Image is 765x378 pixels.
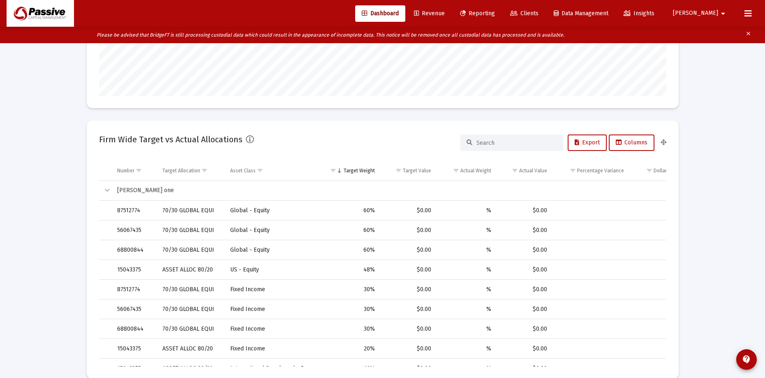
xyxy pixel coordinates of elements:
[327,206,375,215] div: 60%
[553,161,629,181] td: Column Percentage Variance
[673,10,718,17] span: [PERSON_NAME]
[636,226,688,234] div: $0.00
[111,299,157,319] td: 56067435
[395,167,402,174] span: Show filter options for column 'Target Value'
[99,161,666,366] div: Data grid
[97,32,564,38] i: Please be advised that BridgeFT is still processing custodial data which could result in the appe...
[162,167,200,174] div: Target Allocation
[157,339,225,359] td: ASSET ALLOC 80/20
[636,325,688,333] div: $0.00
[327,246,375,254] div: 60%
[616,139,647,146] span: Columns
[327,266,375,274] div: 48%
[742,355,751,364] mat-icon: contact_support
[503,246,548,254] div: $0.00
[386,305,431,313] div: $0.00
[257,167,263,174] span: Show filter options for column 'Asset Class'
[497,161,553,181] td: Column Actual Value
[330,167,336,174] span: Show filter options for column 'Target Weight'
[327,226,375,234] div: 60%
[201,167,208,174] span: Show filter options for column 'Target Allocation'
[453,5,502,22] a: Reporting
[636,345,688,353] div: $0.00
[443,305,491,313] div: %
[403,167,431,174] div: Target Value
[609,135,654,151] button: Columns
[224,280,321,299] td: Fixed Income
[224,240,321,260] td: Global - Equity
[344,167,375,174] div: Target Weight
[157,240,225,260] td: 70/30 GLOBAL EQUI
[157,280,225,299] td: 70/30 GLOBAL EQUI
[327,305,375,313] div: 30%
[443,226,491,234] div: %
[453,167,459,174] span: Show filter options for column 'Actual Weight'
[111,240,157,260] td: 68800844
[157,161,225,181] td: Column Target Allocation
[386,345,431,353] div: $0.00
[745,29,751,41] mat-icon: clear
[443,246,491,254] div: %
[636,266,688,274] div: $0.00
[111,260,157,280] td: 15043375
[386,325,431,333] div: $0.00
[117,167,134,174] div: Number
[111,339,157,359] td: 15043375
[111,201,157,220] td: 87512774
[111,319,157,339] td: 68800844
[503,206,548,215] div: $0.00
[503,345,548,353] div: $0.00
[224,161,321,181] td: Column Asset Class
[386,206,431,215] div: $0.00
[111,280,157,299] td: 87512774
[386,266,431,274] div: $0.00
[13,5,68,22] img: Dashboard
[519,167,547,174] div: Actual Value
[224,339,321,359] td: Fixed Income
[111,220,157,240] td: 56067435
[663,5,738,21] button: [PERSON_NAME]
[718,5,728,22] mat-icon: arrow_drop_down
[157,201,225,220] td: 70/30 GLOBAL EQUI
[224,319,321,339] td: Fixed Income
[636,285,688,294] div: $0.00
[224,220,321,240] td: Global - Equity
[443,345,491,353] div: %
[575,139,600,146] span: Export
[327,345,375,353] div: 20%
[157,299,225,319] td: 70/30 GLOBAL EQUI
[476,139,557,146] input: Search
[636,246,688,254] div: $0.00
[443,285,491,294] div: %
[381,161,437,181] td: Column Target Value
[327,285,375,294] div: 30%
[617,5,661,22] a: Insights
[362,10,399,17] span: Dashboard
[99,181,111,201] td: Collapse
[157,260,225,280] td: ASSET ALLOC 80/20
[386,285,431,294] div: $0.00
[630,161,695,181] td: Column Dollar Variance
[327,325,375,333] div: 30%
[443,266,491,274] div: %
[568,135,607,151] button: Export
[503,325,548,333] div: $0.00
[547,5,615,22] a: Data Management
[386,226,431,234] div: $0.00
[512,167,518,174] span: Show filter options for column 'Actual Value'
[503,266,548,274] div: $0.00
[577,167,624,174] div: Percentage Variance
[224,260,321,280] td: US - Equity
[460,167,491,174] div: Actual Weight
[321,161,381,181] td: Column Target Weight
[99,133,243,146] h2: Firm Wide Target vs Actual Allocations
[570,167,576,174] span: Show filter options for column 'Percentage Variance'
[437,161,497,181] td: Column Actual Weight
[443,325,491,333] div: %
[460,10,495,17] span: Reporting
[504,5,545,22] a: Clients
[636,305,688,313] div: $0.00
[443,206,491,215] div: %
[230,167,256,174] div: Asset Class
[503,226,548,234] div: $0.00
